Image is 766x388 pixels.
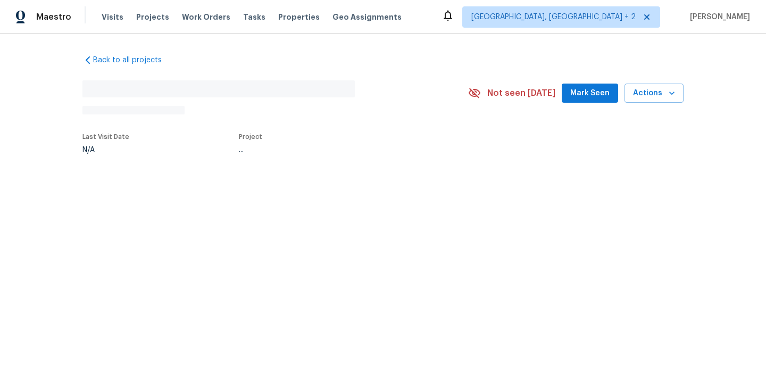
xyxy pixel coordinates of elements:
[633,87,675,100] span: Actions
[278,12,320,22] span: Properties
[487,88,555,98] span: Not seen [DATE]
[570,87,610,100] span: Mark Seen
[332,12,402,22] span: Geo Assignments
[243,13,265,21] span: Tasks
[471,12,636,22] span: [GEOGRAPHIC_DATA], [GEOGRAPHIC_DATA] + 2
[136,12,169,22] span: Projects
[82,55,185,65] a: Back to all projects
[82,134,129,140] span: Last Visit Date
[102,12,123,22] span: Visits
[239,134,262,140] span: Project
[182,12,230,22] span: Work Orders
[239,146,443,154] div: ...
[82,146,129,154] div: N/A
[625,84,684,103] button: Actions
[686,12,750,22] span: [PERSON_NAME]
[562,84,618,103] button: Mark Seen
[36,12,71,22] span: Maestro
